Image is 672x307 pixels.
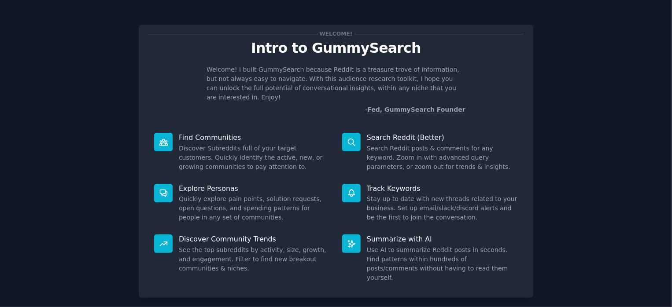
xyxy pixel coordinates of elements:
[367,133,518,142] p: Search Reddit (Better)
[179,144,330,172] dd: Discover Subreddits full of your target customers. Quickly identify the active, new, or growing c...
[367,194,518,222] dd: Stay up to date with new threads related to your business. Set up email/slack/discord alerts and ...
[367,144,518,172] dd: Search Reddit posts & comments for any keyword. Zoom in with advanced query parameters, or zoom o...
[148,40,524,56] p: Intro to GummySearch
[365,105,465,114] div: -
[179,184,330,193] p: Explore Personas
[318,29,354,39] span: Welcome!
[367,106,465,113] a: Fed, GummySearch Founder
[179,234,330,244] p: Discover Community Trends
[207,65,465,102] p: Welcome! I built GummySearch because Reddit is a treasure trove of information, but not always ea...
[367,245,518,282] dd: Use AI to summarize Reddit posts in seconds. Find patterns within hundreds of posts/comments with...
[179,133,330,142] p: Find Communities
[179,245,330,273] dd: See the top subreddits by activity, size, growth, and engagement. Filter to find new breakout com...
[367,234,518,244] p: Summarize with AI
[179,194,330,222] dd: Quickly explore pain points, solution requests, open questions, and spending patterns for people ...
[367,184,518,193] p: Track Keywords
